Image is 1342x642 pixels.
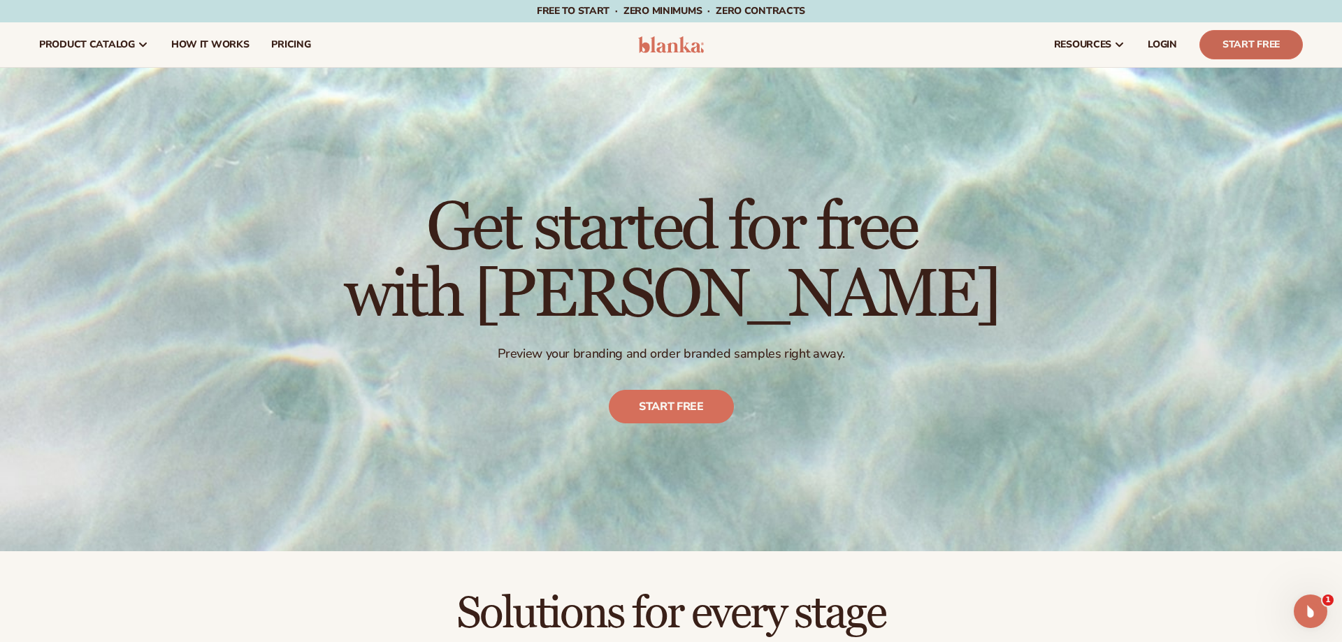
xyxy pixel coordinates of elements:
a: Start Free [1199,30,1303,59]
span: How It Works [171,39,250,50]
span: pricing [271,39,310,50]
iframe: Intercom live chat [1294,594,1327,628]
a: pricing [260,22,322,67]
a: LOGIN [1137,22,1188,67]
span: 1 [1322,594,1334,606]
a: product catalog [28,22,160,67]
h1: Get started for free with [PERSON_NAME] [344,195,999,329]
a: How It Works [160,22,261,67]
img: logo [638,36,705,53]
p: Preview your branding and order branded samples right away. [344,346,999,362]
span: LOGIN [1148,39,1177,50]
a: Start free [609,391,734,424]
a: resources [1043,22,1137,67]
span: resources [1054,39,1111,50]
span: product catalog [39,39,135,50]
span: Free to start · ZERO minimums · ZERO contracts [537,4,805,17]
h2: Solutions for every stage [39,590,1303,637]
